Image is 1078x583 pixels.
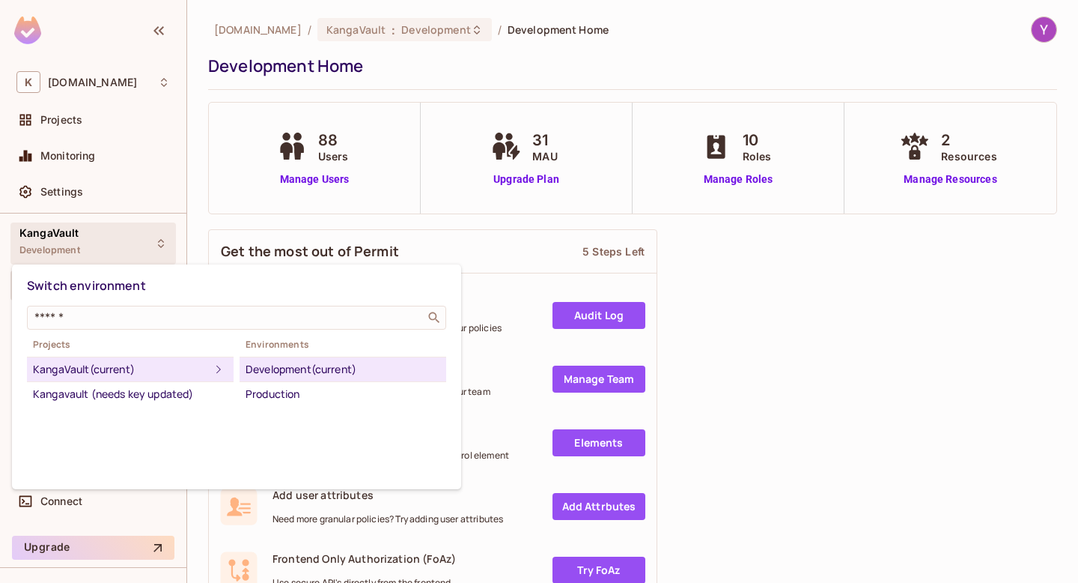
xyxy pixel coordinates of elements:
[33,385,228,403] div: Kangavault (needs key updated)
[246,360,440,378] div: Development (current)
[33,360,210,378] div: KangaVault (current)
[27,277,146,294] span: Switch environment
[27,339,234,351] span: Projects
[240,339,446,351] span: Environments
[246,385,440,403] div: Production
